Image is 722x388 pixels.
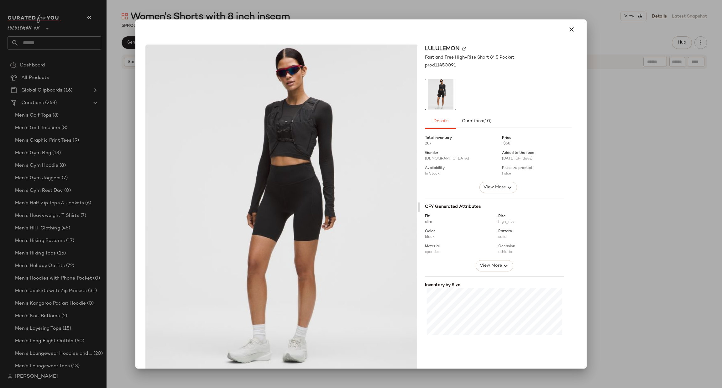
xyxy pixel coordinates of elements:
span: Fast and Free High-Rise Short 8" 5 Pocket [425,54,514,61]
span: Curations [462,119,492,124]
span: View More [479,262,502,270]
span: Details [433,119,448,124]
div: CFY Generated Attributes [425,203,564,210]
span: (10) [483,119,492,124]
span: lululemon [425,45,460,53]
img: LW7CNIS_0001_1 [146,45,418,370]
img: svg%3e [462,47,466,50]
button: View More [476,260,513,271]
button: View More [479,182,517,193]
img: LW7CNIS_0001_1 [425,79,456,110]
span: prod11450091 [425,62,456,69]
div: Inventory by Size [425,282,564,288]
span: View More [483,184,506,191]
